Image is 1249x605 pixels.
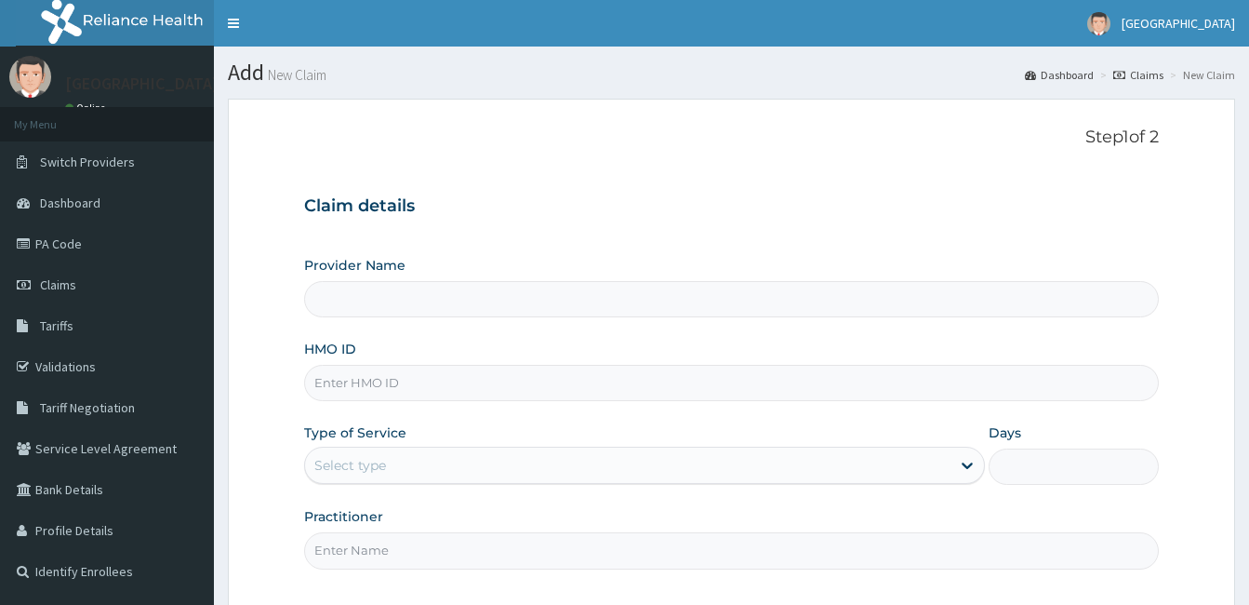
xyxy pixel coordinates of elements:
[304,365,1159,401] input: Enter HMO ID
[1122,15,1235,32] span: [GEOGRAPHIC_DATA]
[304,340,356,358] label: HMO ID
[1025,67,1094,83] a: Dashboard
[40,276,76,293] span: Claims
[1087,12,1110,35] img: User Image
[304,532,1159,569] input: Enter Name
[304,196,1159,217] h3: Claim details
[264,68,326,82] small: New Claim
[304,128,1159,148] p: Step 1 of 2
[228,60,1235,85] h1: Add
[304,507,383,526] label: Practitioner
[989,423,1021,442] label: Days
[314,456,386,475] div: Select type
[40,195,100,211] span: Dashboard
[40,317,73,334] span: Tariffs
[65,75,219,92] p: [GEOGRAPHIC_DATA]
[1165,67,1235,83] li: New Claim
[40,399,135,416] span: Tariff Negotiation
[304,423,406,442] label: Type of Service
[1113,67,1163,83] a: Claims
[304,256,405,275] label: Provider Name
[65,101,110,114] a: Online
[40,154,135,170] span: Switch Providers
[9,56,51,98] img: User Image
